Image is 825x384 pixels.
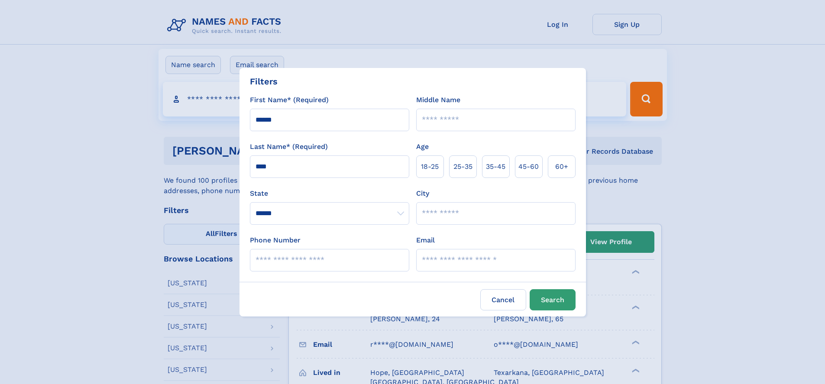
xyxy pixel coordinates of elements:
[518,161,539,172] span: 45‑60
[250,188,409,199] label: State
[486,161,505,172] span: 35‑45
[453,161,472,172] span: 25‑35
[250,75,278,88] div: Filters
[416,235,435,245] label: Email
[421,161,439,172] span: 18‑25
[250,95,329,105] label: First Name* (Required)
[250,142,328,152] label: Last Name* (Required)
[480,289,526,310] label: Cancel
[416,188,429,199] label: City
[555,161,568,172] span: 60+
[250,235,301,245] label: Phone Number
[530,289,576,310] button: Search
[416,95,460,105] label: Middle Name
[416,142,429,152] label: Age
